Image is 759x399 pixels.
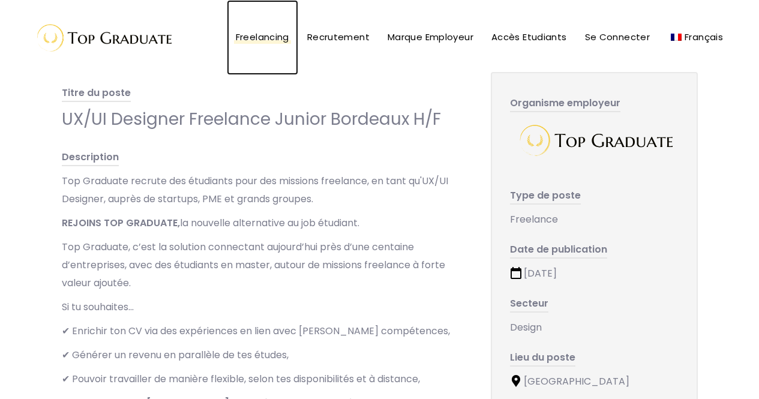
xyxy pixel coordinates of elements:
span: Type de poste [510,188,581,205]
span: Secteur [510,296,548,313]
p: la nouvelle alternative au job étudiant. [62,214,467,232]
span: Organisme employeur [510,96,620,112]
div: Freelance [510,211,679,229]
img: Top Graduate [513,118,675,163]
strong: REJOINS TOP GRADUATE, [62,216,180,230]
span: Accès Etudiants [491,31,567,43]
span: Titre du poste [62,86,131,102]
span: Se Connecter [585,31,650,43]
p: ✔ Générer un revenu en parallèle de tes études, [62,346,467,364]
span: Marque Employeur [388,31,473,43]
div: [DATE] [510,265,679,283]
p: Top Graduate, c’est la solution connectant aujourd’hui près d’une centaine d’entreprises, avec de... [62,238,467,292]
p: Top Graduate recrute des étudiants pour des missions freelance, en tant qu'UX/UI Designer, auprès... [62,172,467,208]
span: Français [685,31,723,43]
p: Si tu souhaites… [62,298,467,316]
p: ✔ Enrichir ton CV via des expériences en lien avec [PERSON_NAME] compétences, [62,322,467,340]
span: Date de publication [510,242,607,259]
div: [GEOGRAPHIC_DATA] [510,373,679,391]
span: Recrutement [307,31,370,43]
img: Top Graduate [27,18,177,57]
span: Description [62,150,119,166]
span: Freelancing [236,31,289,43]
div: Design [510,319,679,337]
div: UX/UI Designer Freelance Junior Bordeaux H/F [62,108,467,130]
span: Lieu du poste [510,350,575,367]
p: ✔ Pouvoir travailler de manière flexible, selon tes disponibilités et à distance, [62,370,467,388]
img: Français [671,34,682,41]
